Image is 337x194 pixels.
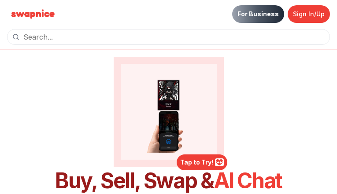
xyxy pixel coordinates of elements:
img: Swapnice Logo [7,7,59,21]
a: For Business [232,5,284,23]
span: AI Chat [214,168,282,194]
input: Search... [7,29,330,45]
img: NFC Scan Demonstration [128,71,210,153]
h1: Buy, Sell, Swap & [7,170,330,191]
a: Sign In/Up [288,5,330,23]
